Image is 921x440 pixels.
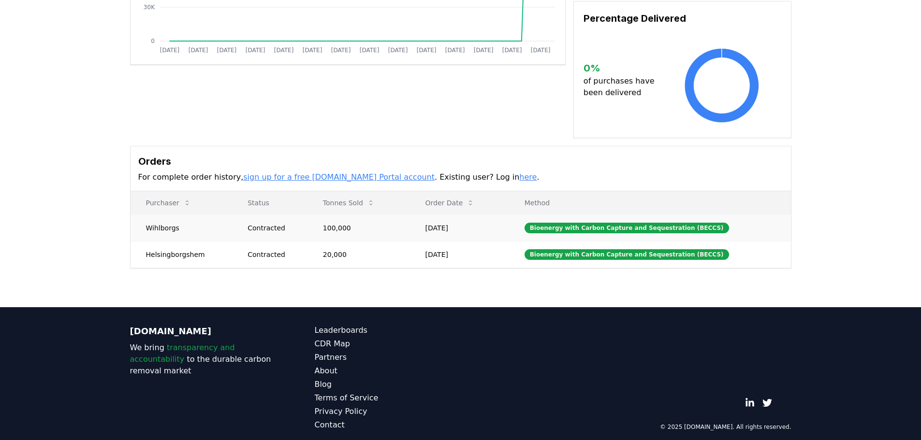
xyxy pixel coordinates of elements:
[410,214,509,241] td: [DATE]
[315,325,461,336] a: Leaderboards
[315,193,382,213] button: Tonnes Sold
[248,250,300,259] div: Contracted
[519,172,537,182] a: here
[160,47,179,54] tspan: [DATE]
[315,379,461,390] a: Blog
[530,47,550,54] tspan: [DATE]
[143,4,155,11] tspan: 30K
[315,406,461,417] a: Privacy Policy
[315,419,461,431] a: Contact
[584,75,662,99] p: of purchases have been delivered
[745,398,755,408] a: LinkedIn
[307,214,410,241] td: 100,000
[302,47,322,54] tspan: [DATE]
[240,198,300,208] p: Status
[584,11,781,26] h3: Percentage Delivered
[188,47,208,54] tspan: [DATE]
[762,398,772,408] a: Twitter
[502,47,522,54] tspan: [DATE]
[525,223,729,233] div: Bioenergy with Carbon Capture and Sequestration (BECCS)
[331,47,351,54] tspan: [DATE]
[274,47,293,54] tspan: [DATE]
[307,241,410,268] td: 20,000
[130,343,235,364] span: transparency and accountability
[315,352,461,363] a: Partners
[151,38,155,44] tspan: 0
[243,172,435,182] a: sign up for a free [DOMAIN_NAME] Portal account
[445,47,465,54] tspan: [DATE]
[315,365,461,377] a: About
[245,47,265,54] tspan: [DATE]
[130,325,276,338] p: [DOMAIN_NAME]
[410,241,509,268] td: [DATE]
[248,223,300,233] div: Contracted
[388,47,408,54] tspan: [DATE]
[131,214,233,241] td: Wihlborgs
[138,193,199,213] button: Purchaser
[217,47,236,54] tspan: [DATE]
[517,198,783,208] p: Method
[584,61,662,75] h3: 0 %
[525,249,729,260] div: Bioenergy with Carbon Capture and Sequestration (BECCS)
[416,47,436,54] tspan: [DATE]
[660,423,791,431] p: © 2025 [DOMAIN_NAME]. All rights reserved.
[138,154,783,169] h3: Orders
[315,392,461,404] a: Terms of Service
[138,171,783,183] p: For complete order history, . Existing user? Log in .
[473,47,493,54] tspan: [DATE]
[130,342,276,377] p: We bring to the durable carbon removal market
[131,241,233,268] td: Helsingborgshem
[359,47,379,54] tspan: [DATE]
[315,338,461,350] a: CDR Map
[418,193,482,213] button: Order Date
